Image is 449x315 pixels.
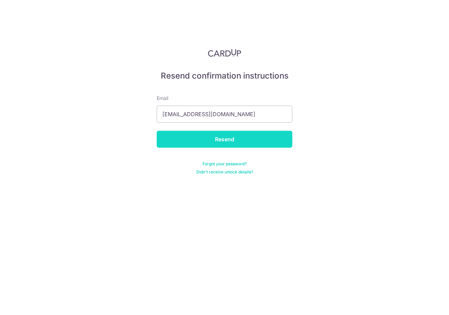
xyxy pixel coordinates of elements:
a: Didn't receive unlock details? [196,169,253,175]
a: Forgot your password? [202,161,247,167]
img: CardUp Logo [208,49,241,57]
input: Enter your Email [157,106,292,123]
input: Resend [157,131,292,148]
label: Email [157,95,168,102]
h5: Resend confirmation instructions [157,70,292,81]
